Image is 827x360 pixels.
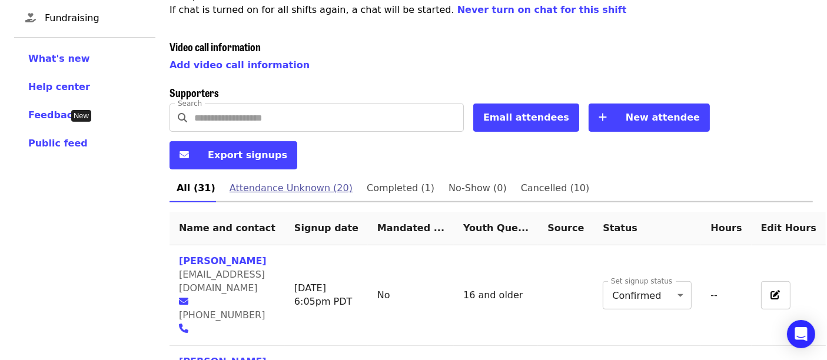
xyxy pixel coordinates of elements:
[177,180,215,196] span: All (31)
[787,320,815,348] div: Open Intercom Messenger
[25,12,36,24] i: hand-holding-heart icon
[28,80,141,94] a: Help center
[178,112,187,124] i: search icon
[179,296,195,307] a: envelope icon
[752,212,826,245] th: Edit Hours
[599,112,607,123] i: plus icon
[28,136,141,151] a: Public feed
[179,323,188,334] i: phone icon
[360,174,441,202] a: Completed (1)
[222,174,360,202] a: Attendance Unknown (20)
[170,85,219,100] span: Supporters
[14,4,155,32] a: Fundraising
[28,138,88,149] span: Public feed
[179,309,265,321] span: [PHONE_NUMBER]
[28,53,90,64] span: What's new
[463,222,529,234] span: Youth Question
[170,174,222,202] a: All (31)
[170,212,285,245] th: Name and contact
[521,180,590,196] span: Cancelled (10)
[180,149,189,161] i: envelope icon
[589,104,710,132] button: New attendee
[170,141,297,169] button: Export signups
[449,180,507,196] span: No-Show (0)
[457,3,627,17] button: Never turn on chat for this shift
[514,174,597,202] a: Cancelled (10)
[626,112,700,123] span: New attendee
[611,278,672,285] label: Set signup status
[179,323,195,334] a: phone icon
[377,222,444,234] span: Mandated Service
[28,108,79,122] button: Feedback
[170,39,261,54] span: Video call information
[441,174,514,202] a: No-Show (0)
[179,269,265,294] span: [EMAIL_ADDRESS][DOMAIN_NAME]
[230,180,353,196] span: Attendance Unknown (20)
[368,245,454,345] td: No
[367,180,434,196] span: Completed (1)
[179,255,267,266] a: [PERSON_NAME]
[208,149,287,161] span: Export signups
[473,104,579,132] button: Email attendees
[178,100,202,107] label: Search
[454,245,538,345] td: 16 and older
[45,11,146,25] span: Fundraising
[701,245,751,345] td: --
[285,245,368,345] td: [DATE] 6:05pm PDT
[603,222,637,234] span: Status
[170,59,310,71] a: Add video call information
[701,212,751,245] th: Hours
[771,289,780,301] i: pen-to-square icon
[28,81,90,92] span: Help center
[285,212,368,245] th: Signup date
[71,110,91,122] div: Tooltip anchor
[603,281,692,309] div: Confirmed
[28,52,141,66] a: What's new
[194,104,464,132] input: Search
[483,112,569,123] span: Email attendees
[538,212,593,245] th: Source
[179,296,188,307] i: envelope icon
